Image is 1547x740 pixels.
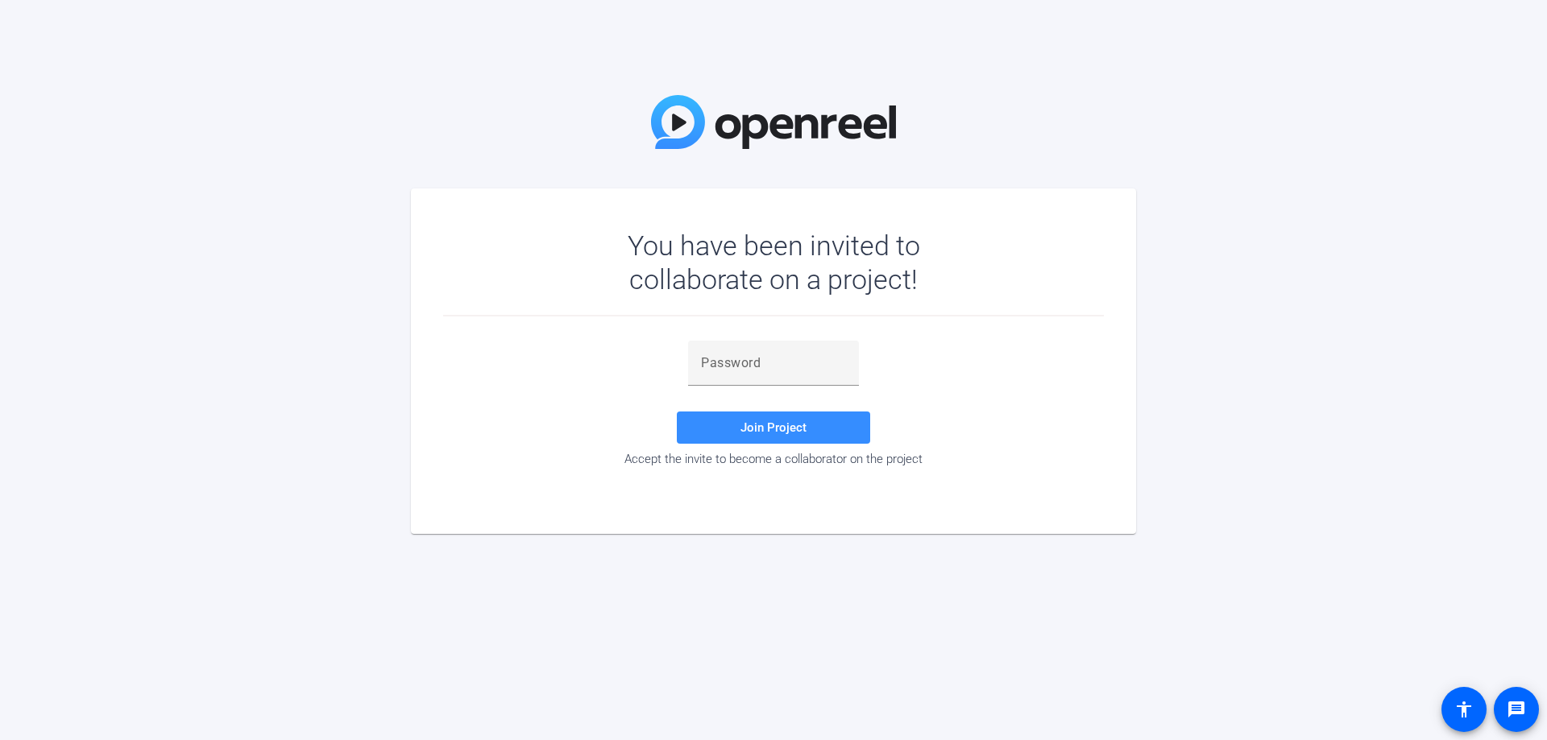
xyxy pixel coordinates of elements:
[677,411,870,444] button: Join Project
[701,353,846,373] input: Password
[651,95,896,149] img: OpenReel Logo
[1454,700,1474,719] mat-icon: accessibility
[1507,700,1526,719] mat-icon: message
[581,229,967,296] div: You have been invited to collaborate on a project!
[740,420,807,435] span: Join Project
[443,452,1104,466] div: Accept the invite to become a collaborator on the project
